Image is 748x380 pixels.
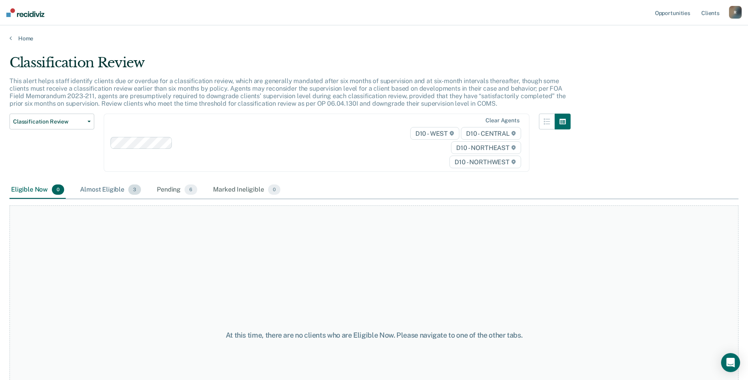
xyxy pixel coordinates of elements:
[10,35,738,42] a: Home
[10,114,94,129] button: Classification Review
[485,117,519,124] div: Clear agents
[13,118,84,125] span: Classification Review
[729,6,742,19] button: R
[451,141,521,154] span: D10 - NORTHEAST
[78,181,143,199] div: Almost Eligible3
[449,156,521,168] span: D10 - NORTHWEST
[721,353,740,372] div: Open Intercom Messenger
[10,55,571,77] div: Classification Review
[268,184,280,195] span: 0
[185,184,197,195] span: 6
[6,8,44,17] img: Recidiviz
[410,127,459,140] span: D10 - WEST
[52,184,64,195] span: 0
[10,181,66,199] div: Eligible Now0
[461,127,521,140] span: D10 - CENTRAL
[211,181,282,199] div: Marked Ineligible0
[192,331,556,340] div: At this time, there are no clients who are Eligible Now. Please navigate to one of the other tabs.
[155,181,199,199] div: Pending6
[10,77,566,108] p: This alert helps staff identify clients due or overdue for a classification review, which are gen...
[128,184,141,195] span: 3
